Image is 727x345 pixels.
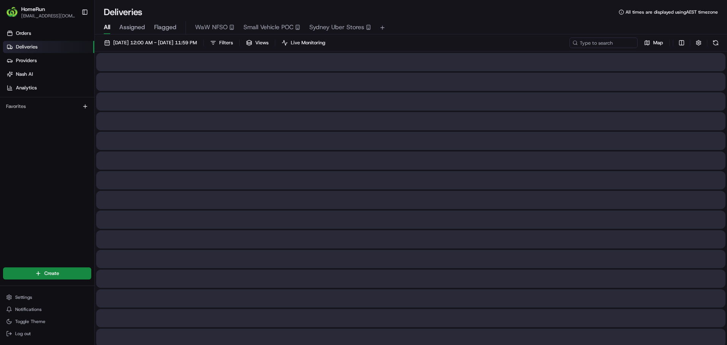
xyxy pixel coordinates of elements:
[15,331,31,337] span: Log out
[243,23,293,32] span: Small Vehicle POC
[21,5,45,13] button: HomeRun
[104,23,110,32] span: All
[16,71,33,78] span: Nash AI
[3,41,94,53] a: Deliveries
[309,23,364,32] span: Sydney Uber Stores
[119,23,145,32] span: Assigned
[3,316,91,327] button: Toggle Theme
[291,39,325,46] span: Live Monitoring
[278,37,329,48] button: Live Monitoring
[3,267,91,279] button: Create
[15,294,32,300] span: Settings
[15,306,42,312] span: Notifications
[195,23,228,32] span: WaW NFSO
[710,37,721,48] button: Refresh
[3,68,94,80] a: Nash AI
[3,304,91,315] button: Notifications
[154,23,176,32] span: Flagged
[15,318,45,325] span: Toggle Theme
[641,37,666,48] button: Map
[626,9,718,15] span: All times are displayed using AEST timezone
[21,13,75,19] button: [EMAIL_ADDRESS][DOMAIN_NAME]
[243,37,272,48] button: Views
[3,27,94,39] a: Orders
[653,39,663,46] span: Map
[3,82,94,94] a: Analytics
[255,39,268,46] span: Views
[6,6,18,18] img: HomeRun
[16,84,37,91] span: Analytics
[16,30,31,37] span: Orders
[3,100,91,112] div: Favorites
[3,328,91,339] button: Log out
[207,37,236,48] button: Filters
[16,44,37,50] span: Deliveries
[101,37,200,48] button: [DATE] 12:00 AM - [DATE] 11:59 PM
[113,39,197,46] span: [DATE] 12:00 AM - [DATE] 11:59 PM
[3,292,91,303] button: Settings
[104,6,142,18] h1: Deliveries
[16,57,37,64] span: Providers
[3,3,78,21] button: HomeRunHomeRun[EMAIL_ADDRESS][DOMAIN_NAME]
[219,39,233,46] span: Filters
[44,270,59,277] span: Create
[569,37,638,48] input: Type to search
[3,55,94,67] a: Providers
